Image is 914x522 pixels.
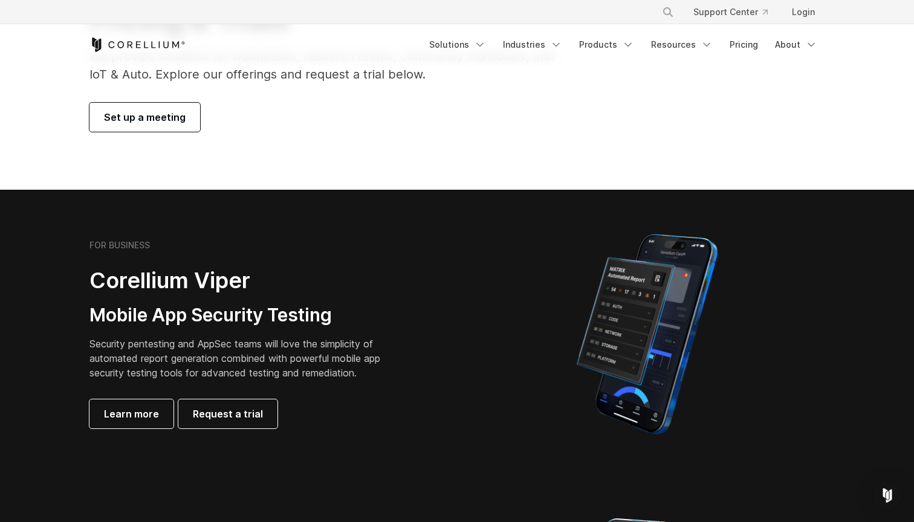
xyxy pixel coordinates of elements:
a: Login [782,1,825,23]
div: Open Intercom Messenger [873,481,902,510]
p: Security pentesting and AppSec teams will love the simplicity of automated report generation comb... [89,337,399,380]
a: Solutions [422,34,493,56]
h2: Corellium Viper [89,267,399,294]
a: Corellium Home [89,37,186,52]
span: Request a trial [193,407,263,421]
h6: FOR BUSINESS [89,240,150,251]
div: Navigation Menu [422,34,825,56]
h3: Mobile App Security Testing [89,304,399,327]
img: Corellium MATRIX automated report on iPhone showing app vulnerability test results across securit... [556,228,738,440]
button: Search [657,1,679,23]
a: Industries [496,34,569,56]
a: Support Center [684,1,777,23]
a: Set up a meeting [89,103,200,132]
div: Navigation Menu [647,1,825,23]
a: Learn more [89,399,173,428]
a: Request a trial [178,399,277,428]
a: Products [572,34,641,56]
a: Resources [644,34,720,56]
a: Pricing [722,34,765,56]
span: Set up a meeting [104,110,186,124]
a: About [768,34,825,56]
p: We provide solutions for businesses, research teams, community individuals, and IoT & Auto. Explo... [89,47,571,83]
span: Learn more [104,407,159,421]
